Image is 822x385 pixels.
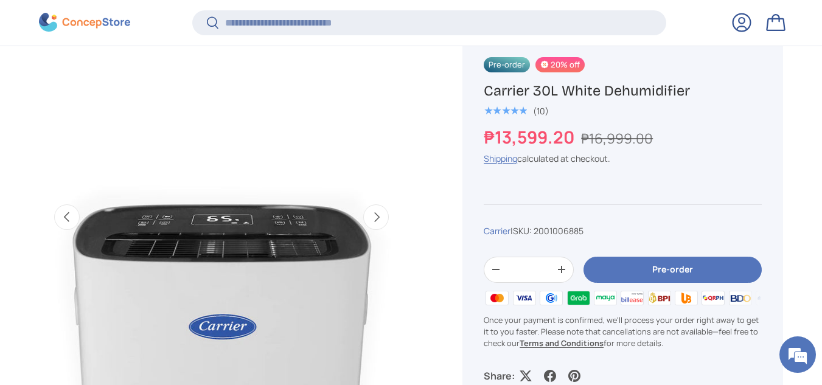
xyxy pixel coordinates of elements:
img: gcash [538,289,565,307]
strong: ₱13,599.20 [484,125,577,148]
span: We're online! [71,115,168,238]
span: SKU: [513,225,532,237]
span: | [510,225,583,237]
div: (10) [533,106,549,116]
span: Pre-order [484,57,530,72]
img: bdo [727,289,754,307]
a: Shipping [484,153,517,164]
a: 5.0 out of 5.0 stars (10) [484,103,549,116]
img: ConcepStore [39,13,130,32]
div: 5.0 out of 5.0 stars [484,105,527,116]
img: qrph [700,289,726,307]
div: Chat with us now [63,68,204,84]
img: grabpay [565,289,591,307]
img: maya [592,289,619,307]
div: calculated at checkout. [484,152,762,165]
p: Once your payment is confirmed, we'll process your order right away to get it to you faster. Plea... [484,314,762,350]
p: Share: [484,369,515,383]
img: ubp [673,289,700,307]
img: metrobank [754,289,781,307]
s: ₱16,999.00 [581,129,653,148]
span: ★★★★★ [484,105,527,117]
span: 2001006885 [534,225,583,237]
img: master [484,289,510,307]
img: bpi [646,289,672,307]
textarea: Type your message and hit 'Enter' [6,256,232,299]
span: 20% off [535,57,585,72]
a: Terms and Conditions [520,338,604,349]
button: Pre-order [583,257,762,283]
div: Minimize live chat window [200,6,229,35]
h1: Carrier 30L White Dehumidifier [484,82,762,100]
a: Carrier [484,225,510,237]
img: billease [619,289,646,307]
img: visa [511,289,538,307]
